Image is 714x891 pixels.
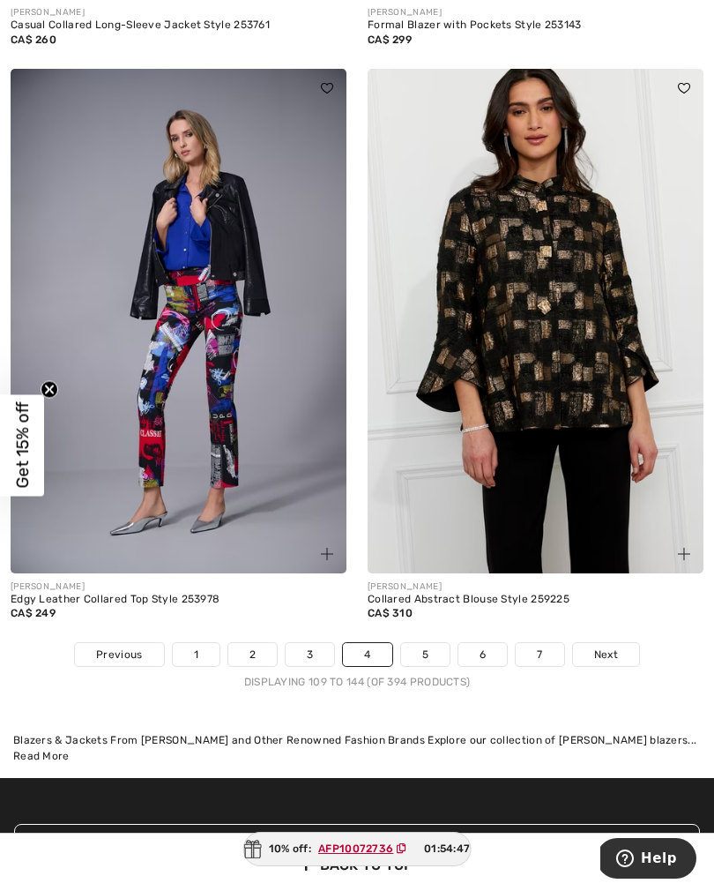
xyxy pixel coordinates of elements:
[11,594,346,606] div: Edgy Leather Collared Top Style 253978
[11,6,346,19] div: [PERSON_NAME]
[368,69,703,573] img: Collared Abstract Blouse Style 259225. Black/Gold
[11,607,56,619] span: CA$ 249
[11,34,56,46] span: CA$ 260
[75,643,163,666] a: Previous
[458,643,507,666] a: 6
[516,643,563,666] a: 7
[321,83,333,94] img: heart_black_full.svg
[12,402,33,489] span: Get 15% off
[13,750,70,762] span: Read More
[228,643,277,666] a: 2
[11,69,346,573] img: Edgy Leather Collared Top Style 253978. Black
[368,594,703,606] div: Collared Abstract Blouse Style 259225
[343,643,391,666] a: 4
[173,643,219,666] a: 1
[368,607,413,619] span: CA$ 310
[600,838,696,882] iframe: Opens a widget where you can find more information
[368,580,703,594] div: [PERSON_NAME]
[678,548,690,560] img: plus_v2.svg
[368,19,703,32] div: Formal Blazer with Pockets Style 253143
[96,647,142,663] span: Previous
[594,647,618,663] span: Next
[424,841,470,857] span: 01:54:47
[41,381,58,399] button: Close teaser
[368,34,412,46] span: CA$ 299
[678,83,690,94] img: heart_black_full.svg
[243,832,472,866] div: 10% off:
[13,732,701,748] div: Blazers & Jackets From [PERSON_NAME] and Other Renowned Fashion Brands Explore our collection of ...
[401,643,450,666] a: 5
[368,6,703,19] div: [PERSON_NAME]
[573,643,639,666] a: Next
[318,842,393,855] ins: AFP10072736
[244,840,262,858] img: Gift.svg
[286,643,334,666] a: 3
[321,548,333,560] img: plus_v2.svg
[11,580,346,594] div: [PERSON_NAME]
[11,19,346,32] div: Casual Collared Long-Sleeve Jacket Style 253761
